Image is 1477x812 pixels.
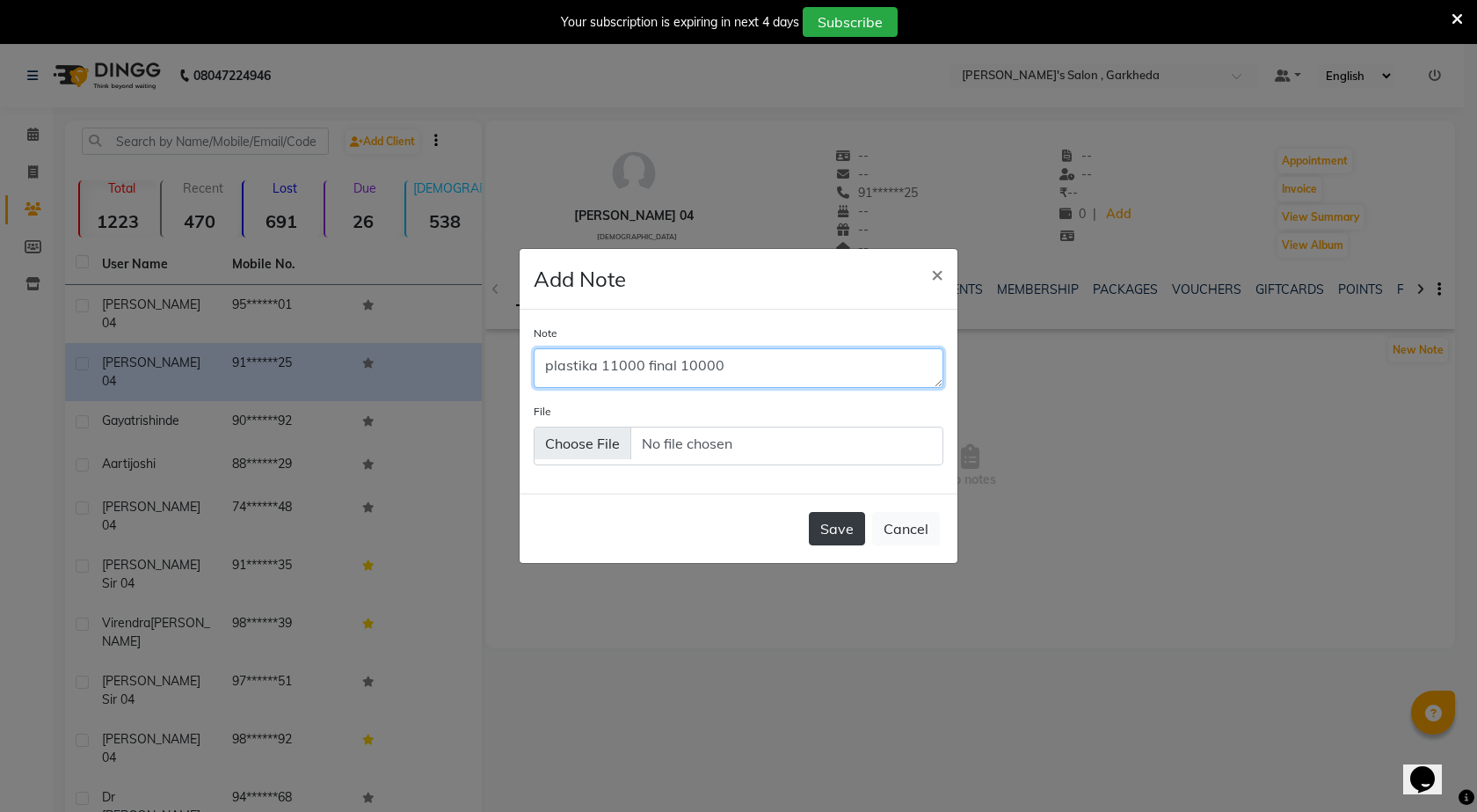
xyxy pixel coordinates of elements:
[872,512,940,545] button: Cancel
[1403,742,1459,794] iframe: chat widget
[809,512,865,545] button: Save
[931,260,943,287] span: ×
[917,249,957,298] button: Close
[561,13,799,32] div: Your subscription is expiring in next 4 days
[534,263,626,295] h4: Add Note
[534,326,557,341] label: Note
[534,404,551,420] label: File
[803,7,898,37] button: Subscribe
